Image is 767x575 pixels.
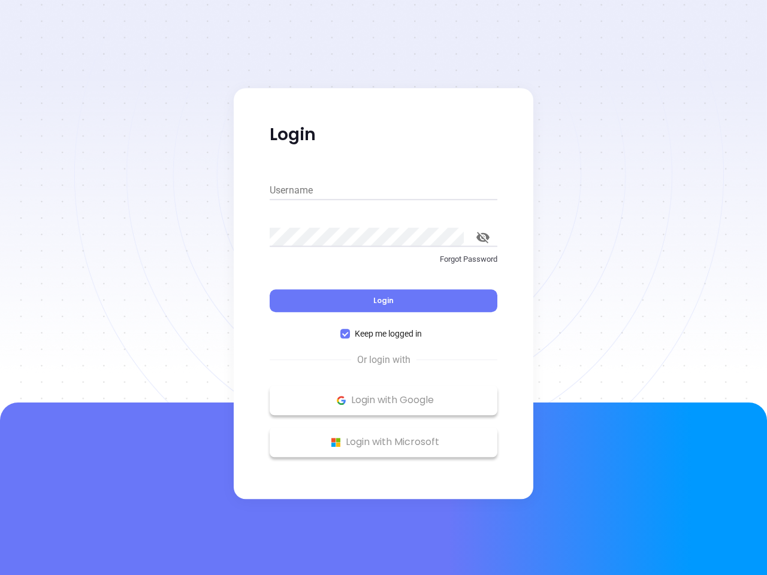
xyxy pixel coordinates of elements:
p: Forgot Password [270,253,497,265]
a: Forgot Password [270,253,497,275]
span: Or login with [351,353,416,367]
button: toggle password visibility [469,223,497,252]
p: Login with Microsoft [276,433,491,451]
button: Google Logo Login with Google [270,385,497,415]
span: Keep me logged in [350,327,427,340]
span: Login [373,295,394,305]
img: Google Logo [334,393,349,408]
img: Microsoft Logo [328,435,343,450]
p: Login [270,124,497,146]
button: Login [270,289,497,312]
button: Microsoft Logo Login with Microsoft [270,427,497,457]
p: Login with Google [276,391,491,409]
